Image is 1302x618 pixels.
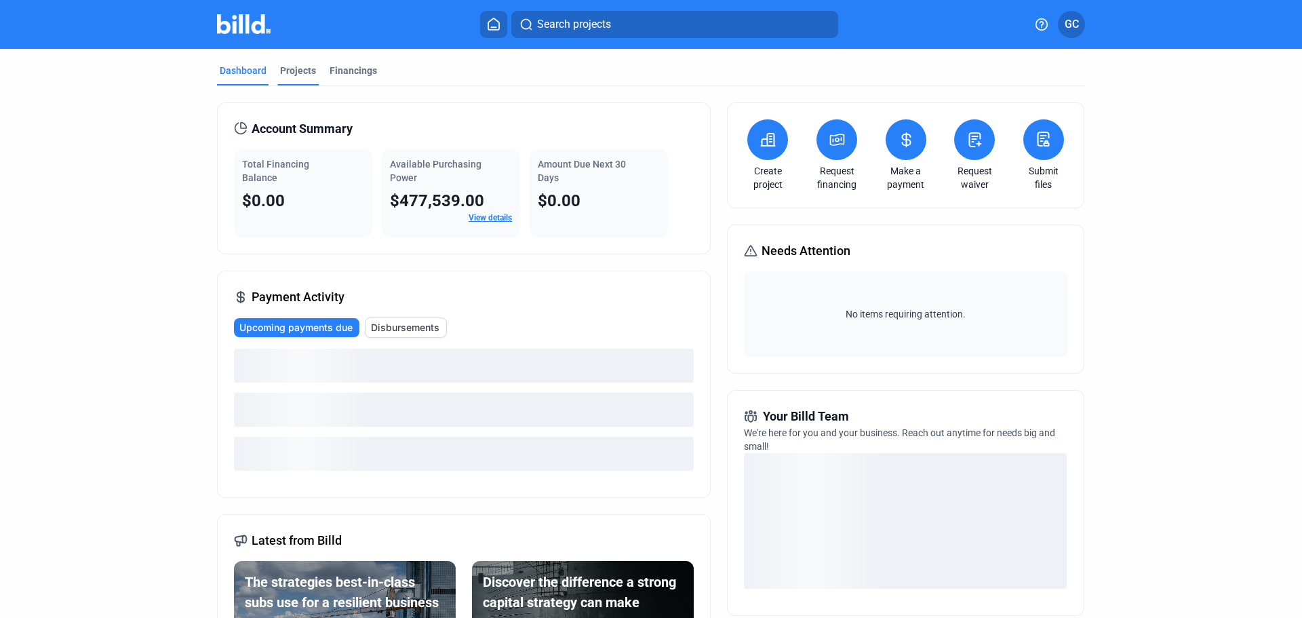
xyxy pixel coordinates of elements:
[749,307,1061,321] span: No items requiring attention.
[1065,16,1079,33] span: GC
[252,119,353,138] span: Account Summary
[242,159,309,183] span: Total Financing Balance
[744,164,791,191] a: Create project
[813,164,861,191] a: Request financing
[538,191,580,210] span: $0.00
[330,64,377,77] div: Financings
[371,321,439,334] span: Disbursements
[511,11,838,38] button: Search projects
[252,531,342,550] span: Latest from Billd
[280,64,316,77] div: Projects
[390,159,481,183] span: Available Purchasing Power
[234,393,694,427] div: loading
[252,288,344,307] span: Payment Activity
[234,349,694,383] div: loading
[469,213,512,223] a: View details
[220,64,267,77] div: Dashboard
[365,317,447,338] button: Disbursements
[217,14,271,34] img: Billd Company Logo
[538,159,626,183] span: Amount Due Next 30 Days
[951,164,998,191] a: Request waiver
[390,191,484,210] span: $477,539.00
[234,437,694,471] div: loading
[1058,11,1085,38] button: GC
[245,572,445,613] div: The strategies best-in-class subs use for a resilient business
[762,242,850,260] span: Needs Attention
[483,572,683,613] div: Discover the difference a strong capital strategy can make
[882,164,930,191] a: Make a payment
[1020,164,1067,191] a: Submit files
[744,427,1055,452] span: We're here for you and your business. Reach out anytime for needs big and small!
[242,191,285,210] span: $0.00
[239,321,353,334] span: Upcoming payments due
[744,453,1067,589] div: loading
[763,407,849,426] span: Your Billd Team
[537,16,611,33] span: Search projects
[234,318,359,337] button: Upcoming payments due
